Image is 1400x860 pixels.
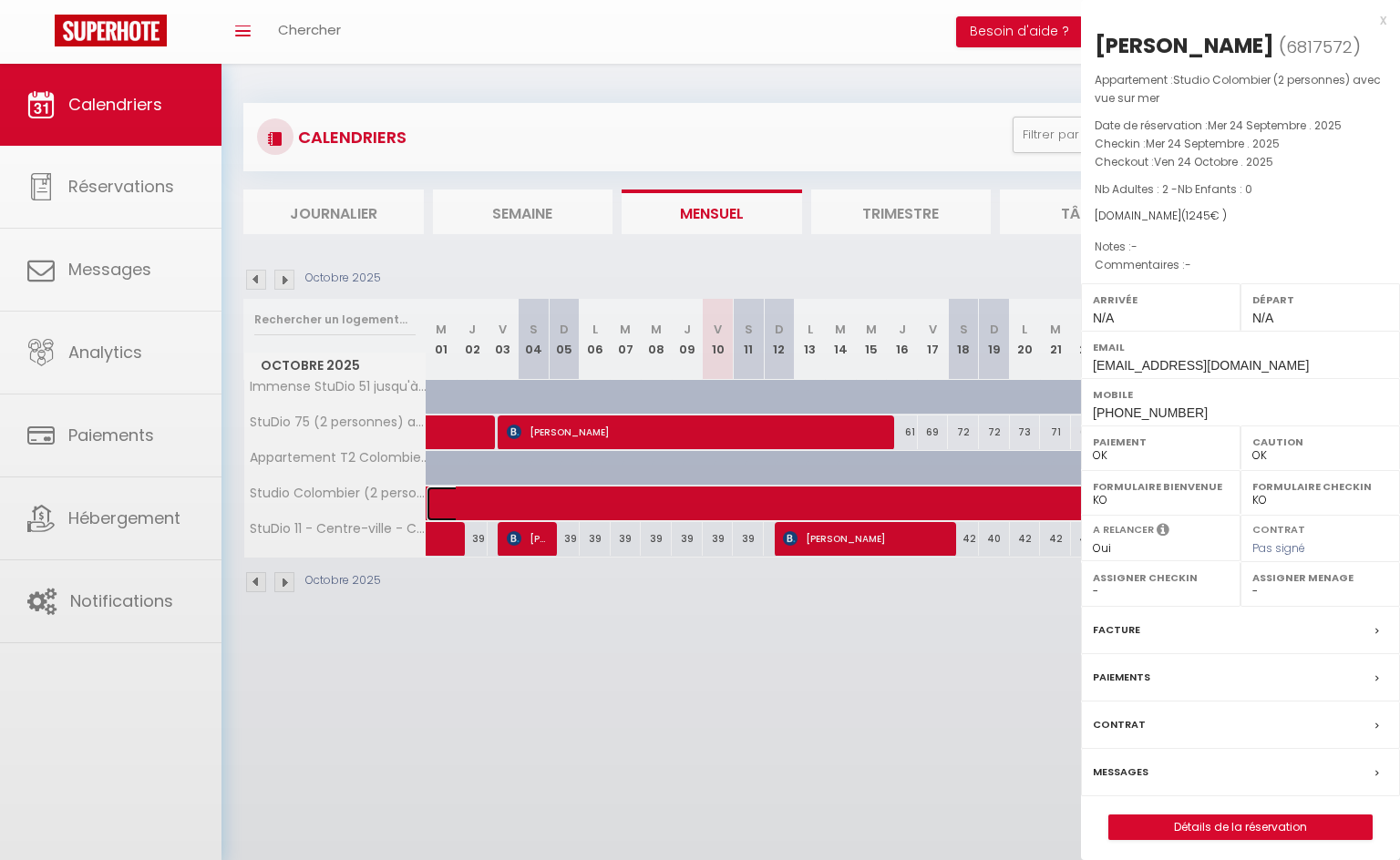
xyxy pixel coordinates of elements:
[1095,256,1386,274] p: Commentaires :
[1108,814,1373,840] button: Détails de la réservation
[1095,181,1252,197] span: Nb Adultes : 2 -
[1093,405,1208,420] span: [PHONE_NUMBER]
[1252,291,1388,309] label: Départ
[1095,135,1386,153] p: Checkin :
[1154,154,1273,169] span: Ven 24 Octobre . 2025
[1093,568,1229,587] label: Assigner Checkin
[1185,257,1191,272] span: -
[1146,136,1280,151] span: Mer 24 Septembre . 2025
[1181,208,1227,223] span: ( € )
[1095,238,1386,256] p: Notes :
[1286,36,1353,58] span: 6817572
[1093,763,1148,782] label: Messages
[1157,522,1169,542] i: Sélectionner OUI si vous souhaiter envoyer les séquences de messages post-checkout
[1081,9,1386,31] div: x
[1093,433,1229,451] label: Paiement
[1095,208,1386,225] div: [DOMAIN_NAME]
[1093,358,1309,373] span: [EMAIL_ADDRESS][DOMAIN_NAME]
[1186,208,1210,223] span: 1245
[1109,815,1372,839] a: Détails de la réservation
[1093,620,1140,640] label: Facture
[1093,522,1154,537] label: A relancer
[1093,715,1146,734] label: Contrat
[1252,522,1305,534] label: Contrat
[1093,668,1150,687] label: Paiements
[1252,311,1273,325] span: N/A
[1093,385,1388,404] label: Mobile
[1095,71,1386,107] p: Appartement :
[1178,181,1252,197] span: Nb Enfants : 0
[1095,31,1274,60] div: [PERSON_NAME]
[1093,311,1114,325] span: N/A
[1252,433,1388,451] label: Caution
[1279,34,1361,59] span: ( )
[1208,118,1342,133] span: Mer 24 Septembre . 2025
[1093,477,1229,496] label: Formulaire Bienvenue
[1131,239,1137,254] span: -
[1252,540,1305,556] span: Pas signé
[1093,291,1229,309] label: Arrivée
[1095,117,1386,135] p: Date de réservation :
[1252,568,1388,587] label: Assigner Menage
[1252,477,1388,496] label: Formulaire Checkin
[1093,338,1388,356] label: Email
[1095,153,1386,171] p: Checkout :
[1095,72,1381,106] span: Studio Colombier (2 personnes) avec vue sur mer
